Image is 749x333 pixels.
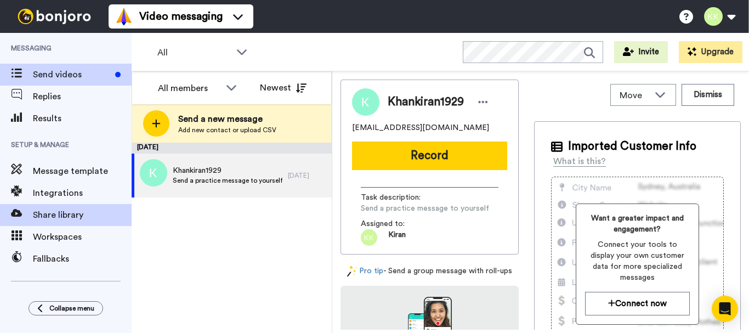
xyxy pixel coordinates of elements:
[620,89,649,102] span: Move
[553,155,606,168] div: What is this?
[679,41,742,63] button: Upgrade
[347,266,357,277] img: magic-wand.svg
[33,112,132,125] span: Results
[361,192,438,203] span: Task description :
[252,77,315,99] button: Newest
[139,9,223,24] span: Video messaging
[115,8,133,25] img: vm-color.svg
[341,266,519,277] div: - Send a group message with roll-ups
[33,252,132,266] span: Fallbacks
[33,90,132,103] span: Replies
[288,171,326,180] div: [DATE]
[388,229,406,246] span: Kiran
[173,165,282,176] span: Khankiran1929
[682,84,734,106] button: Dismiss
[614,41,668,63] button: Invite
[178,112,276,126] span: Send a new message
[361,229,377,246] img: kk.png
[585,292,690,315] button: Connect now
[585,239,690,283] span: Connect your tools to display your own customer data for more specialized messages
[568,138,696,155] span: Imported Customer Info
[49,304,94,313] span: Collapse menu
[712,296,738,322] div: Open Intercom Messenger
[352,88,379,116] img: Image of Khankiran1929
[352,142,507,170] button: Record
[173,176,282,185] span: Send a practice message to yourself
[158,82,220,95] div: All members
[388,94,464,110] span: Khankiran1929
[157,46,231,59] span: All
[33,208,132,222] span: Share library
[347,266,383,277] a: Pro tip
[132,143,332,154] div: [DATE]
[33,187,132,200] span: Integrations
[33,230,132,244] span: Workspaces
[178,126,276,134] span: Add new contact or upload CSV
[33,165,132,178] span: Message template
[352,122,489,133] span: [EMAIL_ADDRESS][DOMAIN_NAME]
[33,68,111,81] span: Send videos
[29,301,103,315] button: Collapse menu
[585,213,690,235] span: Want a greater impact and engagement?
[140,159,167,187] img: k.png
[361,203,489,214] span: Send a practice message to yourself
[361,218,438,229] span: Assigned to:
[13,9,95,24] img: bj-logo-header-white.svg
